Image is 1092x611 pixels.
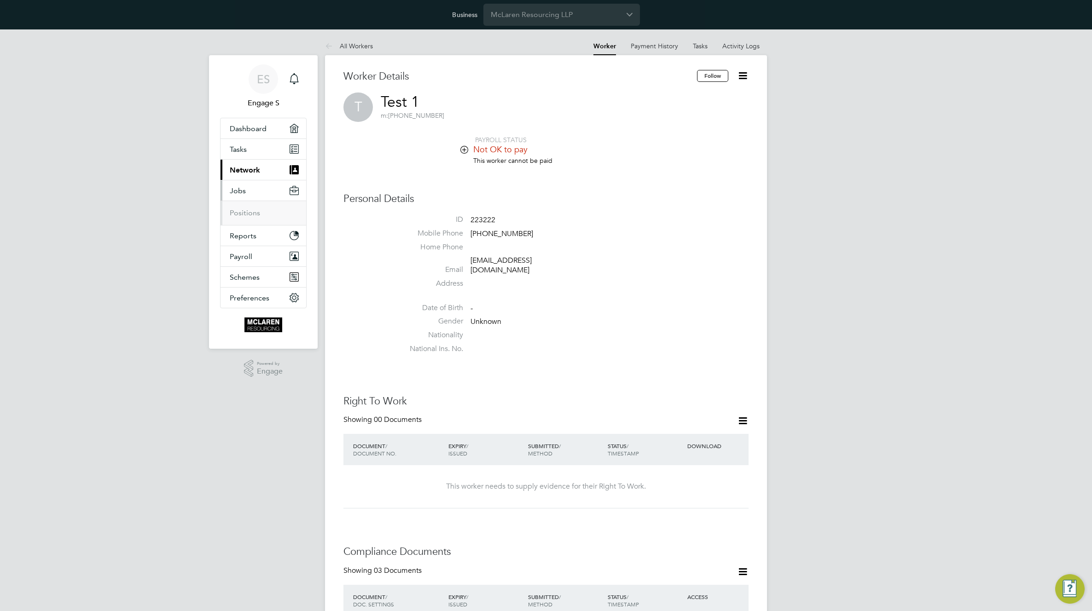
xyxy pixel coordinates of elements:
div: DOWNLOAD [685,438,749,454]
div: STATUS [605,438,685,461]
label: Business [452,11,477,19]
button: Payroll [221,246,306,266]
a: [EMAIL_ADDRESS][DOMAIN_NAME] [470,256,532,275]
span: / [627,593,628,600]
span: ISSUED [448,450,467,457]
span: Schemes [230,273,260,282]
h3: Personal Details [343,192,749,206]
span: / [466,593,468,600]
span: / [385,593,387,600]
label: Address [399,279,463,288]
a: Worker [593,42,616,50]
span: Unknown [470,317,501,327]
span: Engage [257,368,283,375]
span: Dashboard [230,124,267,133]
a: Activity Logs [722,42,760,50]
span: / [559,593,561,600]
div: Jobs [221,201,306,225]
span: Jobs [230,186,246,195]
a: Test 1 [381,93,419,111]
span: [PHONE_NUMBER] [381,111,444,120]
span: / [385,442,387,450]
a: Go to home page [220,317,307,332]
div: DOCUMENT [351,438,446,461]
label: Gender [399,317,463,326]
span: / [466,442,468,450]
span: 223222 [470,215,495,225]
span: / [627,442,628,450]
div: This worker needs to supply evidence for their Right To Work. [353,482,739,491]
label: National Ins. No. [399,344,463,354]
span: Network [230,166,260,174]
div: Showing [343,415,424,425]
label: ID [399,215,463,225]
h3: Compliance Documents [343,545,749,559]
button: Follow [697,70,728,82]
div: SUBMITTED [526,438,605,461]
div: Showing [343,566,424,576]
h3: Worker Details [343,70,697,83]
span: Tasks [230,145,247,154]
div: ACCESS [685,588,749,605]
button: Schemes [221,267,306,287]
button: Preferences [221,288,306,308]
div: EXPIRY [446,438,526,461]
a: Positions [230,208,260,217]
label: Email [399,265,463,275]
span: Reports [230,231,256,240]
a: Tasks [693,42,708,50]
span: METHOD [528,600,552,608]
span: 00 Documents [374,415,422,424]
a: Dashboard [221,118,306,138]
label: Home Phone [399,242,463,252]
span: Preferences [230,294,269,302]
label: Mobile Phone [399,229,463,238]
span: DOCUMENT NO. [353,450,396,457]
span: TIMESTAMP [608,600,639,608]
a: Payment History [631,42,678,50]
span: ES [257,73,270,85]
span: Engage S [220,98,307,109]
span: Not OK to pay [473,144,528,155]
button: Engage Resource Center [1055,574,1085,604]
span: DOC. SETTINGS [353,600,394,608]
label: Nationality [399,330,463,340]
span: Powered by [257,360,283,368]
label: Date of Birth [399,303,463,313]
span: TIMESTAMP [608,450,639,457]
span: [PHONE_NUMBER] [470,229,533,238]
span: PAYROLL STATUS [475,136,527,144]
span: 03 Documents [374,566,422,575]
span: ISSUED [448,600,467,608]
a: Tasks [221,139,306,159]
span: METHOD [528,450,552,457]
a: Powered byEngage [244,360,283,377]
a: All Workers [325,42,373,50]
button: Reports [221,225,306,246]
a: ESEngage S [220,64,307,109]
span: T [343,92,373,122]
nav: Main navigation [209,55,318,349]
span: This worker cannot be paid [473,156,552,165]
button: Jobs [221,180,306,201]
span: / [559,442,561,450]
span: m: [381,111,388,120]
span: - [470,304,473,313]
button: Network [221,160,306,180]
img: mclaren-logo-retina.png [244,317,282,332]
span: Payroll [230,252,252,261]
h3: Right To Work [343,395,749,408]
